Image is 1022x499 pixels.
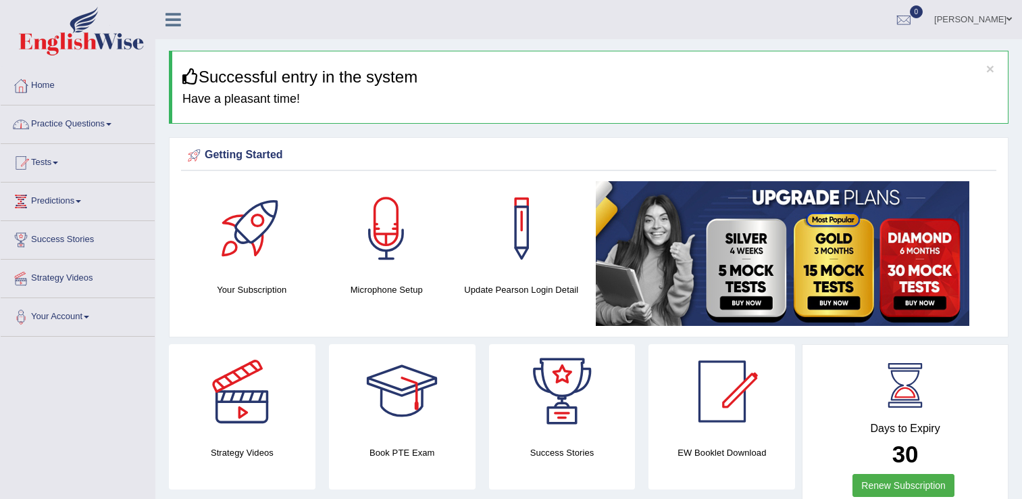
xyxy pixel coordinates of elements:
[326,283,448,297] h4: Microphone Setup
[182,68,998,86] h3: Successful entry in the system
[329,446,476,460] h4: Book PTE Exam
[892,441,919,467] b: 30
[1,183,155,216] a: Predictions
[1,298,155,332] a: Your Account
[169,446,315,460] h4: Strategy Videos
[1,221,155,255] a: Success Stories
[1,260,155,293] a: Strategy Videos
[1,144,155,178] a: Tests
[910,5,923,18] span: 0
[596,181,969,326] img: small5.jpg
[182,93,998,106] h4: Have a pleasant time!
[461,283,582,297] h4: Update Pearson Login Detail
[184,145,993,166] div: Getting Started
[852,474,954,497] a: Renew Subscription
[1,67,155,101] a: Home
[1,105,155,139] a: Practice Questions
[191,283,313,297] h4: Your Subscription
[986,62,994,76] button: ×
[817,423,993,435] h4: Days to Expiry
[648,446,795,460] h4: EW Booklet Download
[489,446,636,460] h4: Success Stories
